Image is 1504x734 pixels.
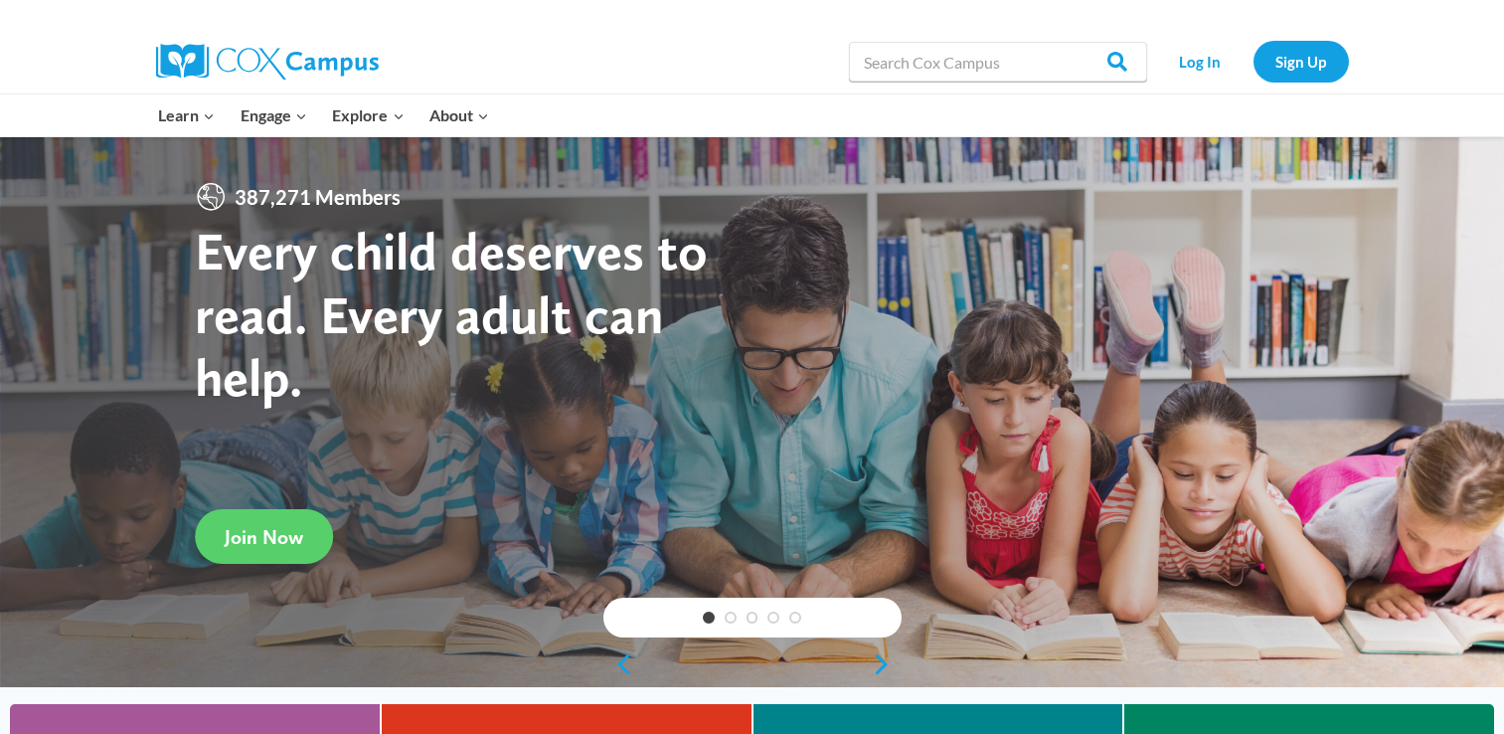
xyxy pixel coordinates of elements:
nav: Primary Navigation [146,94,502,136]
a: 3 [747,612,758,624]
img: Cox Campus [156,44,379,80]
span: Join Now [225,525,303,549]
a: 5 [789,612,801,624]
a: 4 [767,612,779,624]
a: Join Now [195,509,333,564]
a: 2 [725,612,737,624]
a: 1 [703,612,715,624]
span: Explore [332,102,404,128]
a: Sign Up [1253,41,1349,82]
nav: Secondary Navigation [1157,41,1349,82]
a: Log In [1157,41,1244,82]
span: About [429,102,489,128]
strong: Every child deserves to read. Every adult can help. [195,219,708,409]
span: Engage [241,102,307,128]
input: Search Cox Campus [849,42,1147,82]
a: previous [603,652,633,676]
div: content slider buttons [603,644,902,684]
span: Learn [158,102,215,128]
span: 387,271 Members [227,181,409,213]
a: next [872,652,902,676]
